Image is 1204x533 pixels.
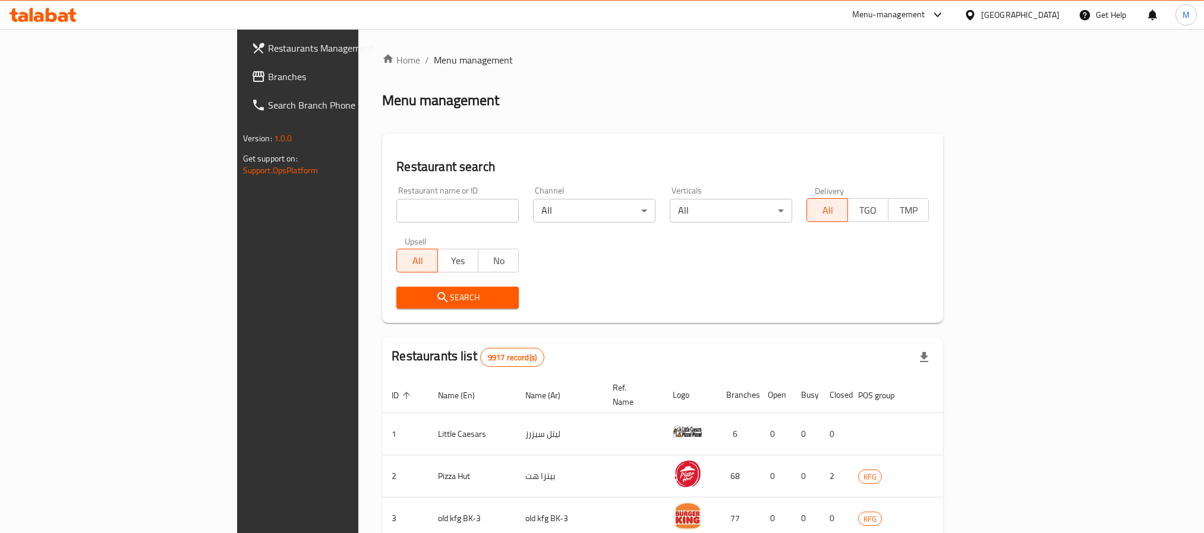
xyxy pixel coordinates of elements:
span: KFG [859,470,881,484]
span: Ref. Name [613,380,649,409]
th: Branches [717,377,758,413]
button: TGO [847,198,888,222]
span: Menu management [434,53,513,67]
div: All [533,199,655,223]
span: Name (En) [438,388,490,402]
td: ليتل سيزرز [516,413,603,455]
label: Delivery [815,186,844,195]
td: بيتزا هت [516,455,603,497]
img: old kfg BK-3 [673,501,702,531]
input: Search for restaurant name or ID.. [396,199,519,223]
td: 6 [717,413,758,455]
td: 0 [758,413,792,455]
span: All [402,252,433,269]
span: All [812,202,843,219]
span: 9917 record(s) [481,352,544,363]
button: Yes [437,249,478,272]
span: M [1183,8,1190,21]
div: All [670,199,792,223]
span: TGO [853,202,884,219]
button: TMP [888,198,929,222]
th: Closed [820,377,849,413]
span: 1.0.0 [274,131,292,146]
div: [GEOGRAPHIC_DATA] [981,8,1060,21]
span: Search [406,290,509,305]
h2: Menu management [382,91,499,110]
span: POS group [858,388,910,402]
span: TMP [893,202,924,219]
button: All [396,249,437,272]
th: Open [758,377,792,413]
td: 0 [792,413,820,455]
td: Little Caesars [428,413,516,455]
span: Name (Ar) [525,388,576,402]
img: Little Caesars [673,417,702,446]
button: Search [396,287,519,309]
div: Menu-management [852,8,925,22]
td: 68 [717,455,758,497]
span: Search Branch Phone [268,98,428,112]
h2: Restaurants list [392,347,544,367]
label: Upsell [405,237,427,245]
span: KFG [859,512,881,526]
th: Busy [792,377,820,413]
span: ID [392,388,414,402]
td: 0 [820,413,849,455]
button: No [478,249,519,272]
td: 0 [758,455,792,497]
span: Get support on: [243,151,298,166]
td: Pizza Hut [428,455,516,497]
a: Search Branch Phone [242,91,438,119]
a: Restaurants Management [242,34,438,62]
nav: breadcrumb [382,53,943,67]
th: Logo [663,377,717,413]
span: Version: [243,131,272,146]
span: Restaurants Management [268,41,428,55]
td: 2 [820,455,849,497]
img: Pizza Hut [673,459,702,488]
div: Total records count [480,348,544,367]
h2: Restaurant search [396,158,929,176]
span: Yes [443,252,474,269]
td: 0 [792,455,820,497]
span: No [483,252,514,269]
a: Support.OpsPlatform [243,163,319,178]
a: Branches [242,62,438,91]
button: All [806,198,847,222]
span: Branches [268,69,428,84]
div: Export file [910,343,938,372]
